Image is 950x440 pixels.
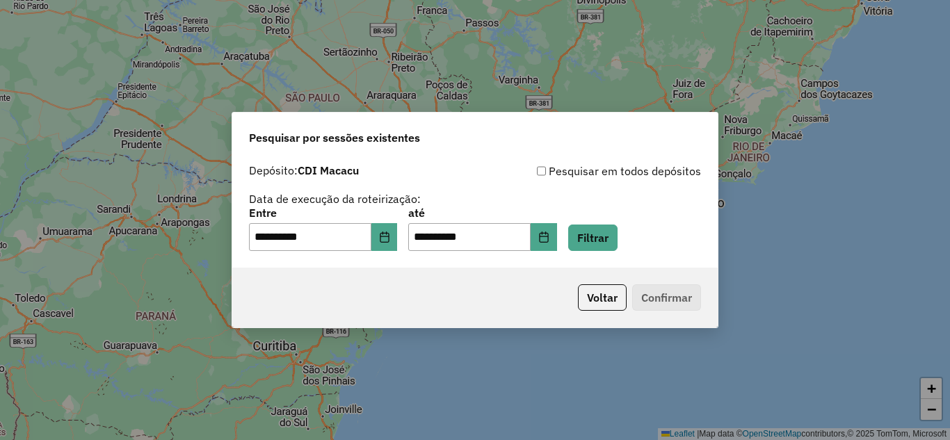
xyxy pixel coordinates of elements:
[371,223,398,251] button: Choose Date
[568,225,618,251] button: Filtrar
[298,163,359,177] strong: CDI Macacu
[249,190,421,207] label: Data de execução da roteirização:
[531,223,557,251] button: Choose Date
[249,129,420,146] span: Pesquisar por sessões existentes
[249,204,397,221] label: Entre
[475,163,701,179] div: Pesquisar em todos depósitos
[408,204,556,221] label: até
[578,284,627,311] button: Voltar
[249,162,359,179] label: Depósito:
